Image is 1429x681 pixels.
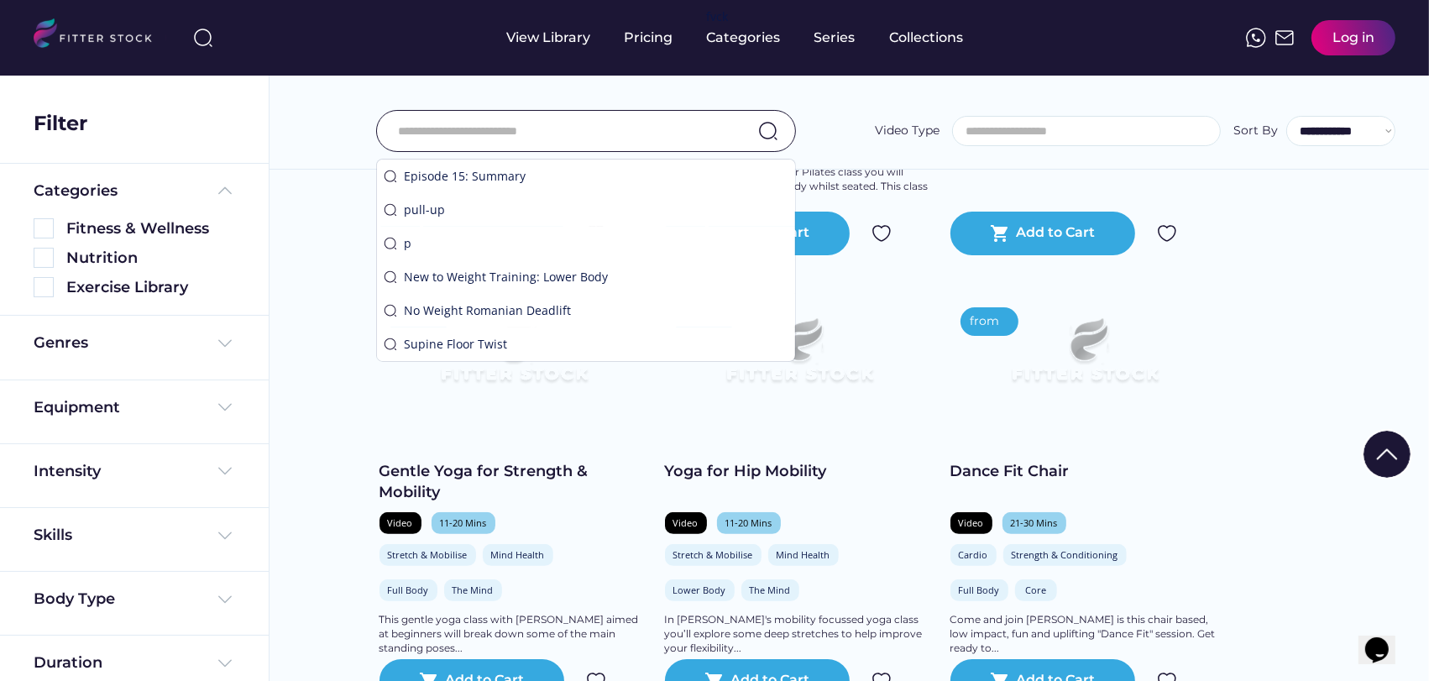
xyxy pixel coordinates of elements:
[665,613,934,655] div: In [PERSON_NAME]'s mobility focussed yoga class you’ll explore some deep stretches to help improv...
[384,338,397,351] img: search-normal.svg
[215,461,235,481] img: Frame%20%284%29.svg
[34,248,54,268] img: Rectangle%205126.svg
[950,613,1219,655] div: Come and join [PERSON_NAME] is this chair based, low impact, fun and uplifting "Dance Fit" sessio...
[1011,516,1058,529] div: 21-30 Mins
[750,584,791,596] div: The Mind
[66,277,235,298] div: Exercise Library
[1275,28,1295,48] img: Frame%2051.svg
[1023,584,1049,596] div: Core
[388,548,468,561] div: Stretch & Mobilise
[624,29,673,47] div: Pricing
[692,297,907,418] img: Frame%2079%20%281%29.svg
[34,18,166,53] img: LOGO.svg
[34,277,54,297] img: Rectangle%205126.svg
[875,123,940,139] div: Video Type
[66,218,235,239] div: Fitness & Wellness
[193,28,213,48] img: search-normal%203.svg
[388,516,413,529] div: Video
[34,397,120,418] div: Equipment
[404,336,788,353] div: Supine Floor Twist
[34,333,88,354] div: Genres
[872,223,892,244] img: Group%201000002324.svg
[1364,431,1411,478] img: Group%201000002322%20%281%29.svg
[404,168,788,185] div: Episode 15: Summary
[34,461,101,482] div: Intensity
[379,461,648,503] div: Gentle Yoga for Strength & Mobility
[440,516,487,529] div: 11-20 Mins
[34,589,115,610] div: Body Type
[384,170,397,183] img: search-normal.svg
[215,397,235,417] img: Frame%20%284%29.svg
[665,461,934,482] div: Yoga for Hip Mobility
[404,235,788,252] div: p
[404,202,788,218] div: pull-up
[814,29,856,47] div: Series
[889,29,963,47] div: Collections
[959,516,984,529] div: Video
[379,613,648,655] div: This gentle yoga class with [PERSON_NAME] aimed at beginners will break down some of the main sta...
[777,548,830,561] div: Mind Health
[1012,548,1118,561] div: Strength & Conditioning
[673,516,699,529] div: Video
[215,181,235,201] img: Frame%20%285%29.svg
[384,270,397,284] img: search-normal.svg
[1246,28,1266,48] img: meteor-icons_whatsapp%20%281%29.svg
[706,29,780,47] div: Categories
[977,297,1192,418] img: Frame%2079%20%281%29.svg
[215,333,235,354] img: Frame%20%284%29.svg
[384,304,397,317] img: search-normal.svg
[34,181,118,202] div: Categories
[215,589,235,610] img: Frame%20%284%29.svg
[959,548,988,561] div: Cardio
[959,584,1000,596] div: Full Body
[1233,123,1278,139] div: Sort By
[990,223,1010,244] button: shopping_cart
[34,109,87,138] div: Filter
[725,516,772,529] div: 11-20 Mins
[1157,223,1177,244] img: Group%201000002324.svg
[1016,223,1095,244] div: Add to Cart
[384,203,397,217] img: search-normal.svg
[491,548,545,561] div: Mind Health
[34,525,76,546] div: Skills
[506,29,590,47] div: View Library
[1332,29,1374,47] div: Log in
[34,652,102,673] div: Duration
[66,248,235,269] div: Nutrition
[706,8,728,25] div: fvck
[215,526,235,546] img: Frame%20%284%29.svg
[388,584,429,596] div: Full Body
[384,237,397,250] img: search-normal.svg
[34,218,54,238] img: Rectangle%205126.svg
[971,313,1000,330] div: from
[404,269,788,285] div: New to Weight Training: Lower Body
[758,121,778,141] img: search-normal.svg
[665,165,934,207] div: In [PERSON_NAME]'s chair Pilates class you will target each area of the body whilst seated. This ...
[404,302,788,319] div: No Weight Romanian Deadlift
[1358,614,1412,664] iframe: chat widget
[453,584,494,596] div: The Mind
[215,653,235,673] img: Frame%20%284%29.svg
[950,461,1219,482] div: Dance Fit Chair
